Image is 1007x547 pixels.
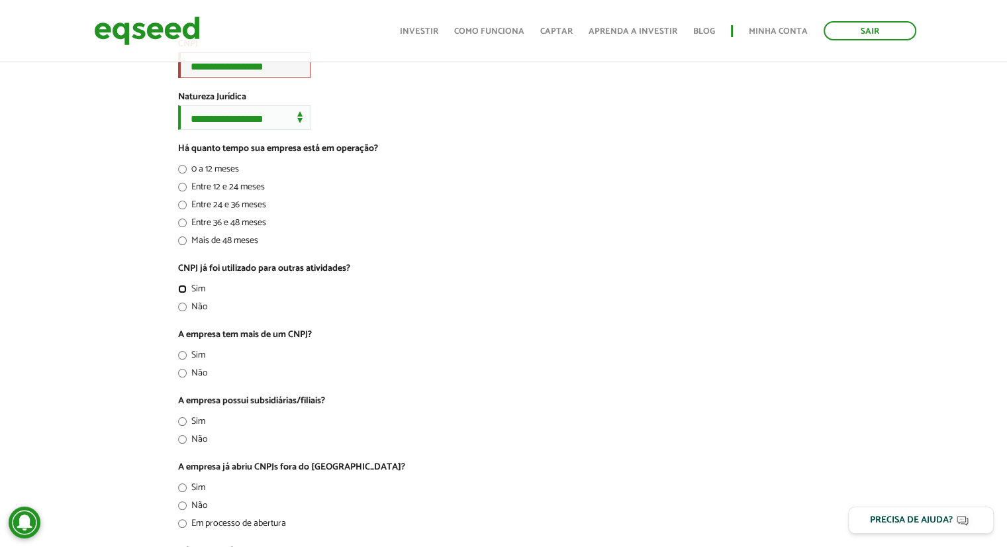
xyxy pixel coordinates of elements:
[540,27,573,36] a: Captar
[178,519,286,532] label: Em processo de abertura
[178,264,350,273] label: CNPJ já foi utilizado para outras atividades?
[178,201,266,214] label: Entre 24 e 36 meses
[178,303,208,316] label: Não
[178,369,208,382] label: Não
[178,501,208,515] label: Não
[178,183,187,191] input: Entre 12 e 24 meses
[589,27,677,36] a: Aprenda a investir
[178,417,187,426] input: Sim
[178,351,205,364] label: Sim
[749,27,808,36] a: Minha conta
[693,27,715,36] a: Blog
[178,236,187,245] input: Mais de 48 meses
[400,27,438,36] a: Investir
[178,236,258,250] label: Mais de 48 meses
[178,369,187,377] input: Não
[178,165,187,174] input: 0 a 12 meses
[178,201,187,209] input: Entre 24 e 36 meses
[178,285,187,293] input: Sim
[178,463,405,472] label: A empresa já abriu CNPJs fora do [GEOGRAPHIC_DATA]?
[178,144,378,154] label: Há quanto tempo sua empresa está em operação?
[178,330,312,340] label: A empresa tem mais de um CNPJ?
[178,219,266,232] label: Entre 36 e 48 meses
[178,417,205,430] label: Sim
[178,397,325,406] label: A empresa possui subsidiárias/filiais?
[94,13,200,48] img: EqSeed
[178,165,239,178] label: 0 a 12 meses
[178,351,187,360] input: Sim
[824,21,916,40] a: Sair
[178,303,187,311] input: Não
[178,519,187,528] input: Em processo de abertura
[178,285,205,298] label: Sim
[178,501,187,510] input: Não
[178,483,205,497] label: Sim
[178,219,187,227] input: Entre 36 e 48 meses
[178,483,187,492] input: Sim
[178,435,208,448] label: Não
[178,93,246,102] label: Natureza Jurídica
[178,435,187,444] input: Não
[454,27,524,36] a: Como funciona
[178,183,265,196] label: Entre 12 e 24 meses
